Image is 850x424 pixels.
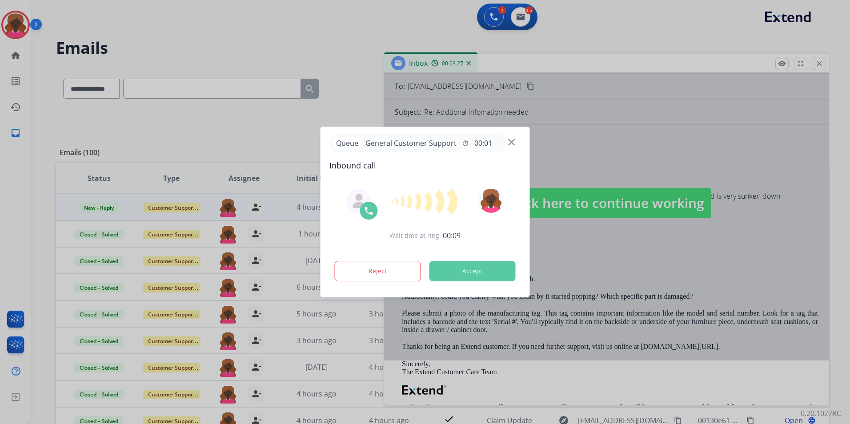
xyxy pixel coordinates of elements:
[329,159,521,172] span: Inbound call
[443,230,461,241] span: 00:09
[508,139,515,146] img: close-button
[333,137,362,148] p: Queue
[352,194,366,208] img: agent-avatar
[335,261,421,281] button: Reject
[362,138,460,148] span: General Customer Support
[801,408,841,419] p: 0.20.1027RC
[429,261,516,281] button: Accept
[474,138,492,148] span: 00:01
[478,188,503,213] img: avatar
[364,205,374,216] img: call-icon
[462,140,469,147] mat-icon: timer
[389,231,441,240] span: Wait time at ring:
